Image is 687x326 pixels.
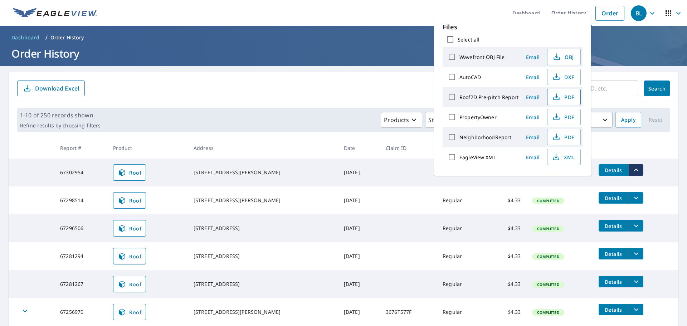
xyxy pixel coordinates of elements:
button: filesDropdownBtn-67256970 [629,304,643,315]
button: Download Excel [17,81,85,96]
span: Email [524,154,541,161]
td: [DATE] [338,159,380,186]
button: Status [425,112,459,128]
td: [DATE] [338,186,380,214]
span: Roof [118,308,141,316]
span: Details [603,195,624,201]
span: PDF [552,93,575,101]
div: [STREET_ADDRESS][PERSON_NAME] [194,197,332,204]
button: XML [547,149,581,165]
button: Apply [615,112,641,128]
span: XML [552,153,575,161]
a: Roof [113,192,146,209]
button: detailsBtn-67296506 [599,220,629,232]
button: Email [521,52,544,63]
span: Roof [118,280,141,288]
td: $4.33 [484,242,526,270]
a: Roof [113,304,146,320]
div: [STREET_ADDRESS][PERSON_NAME] [194,308,332,316]
label: AutoCAD [459,74,481,81]
th: Address [188,137,338,159]
p: Status [428,116,446,124]
span: Completed [533,226,563,231]
button: Email [521,132,544,143]
span: DXF [552,73,575,81]
button: OBJ [547,49,581,65]
span: Details [603,278,624,285]
span: Dashboard [11,34,40,41]
label: PropertyOwner [459,114,497,121]
th: Date [338,137,380,159]
span: Email [524,54,541,60]
span: Email [524,94,541,101]
td: 67298514 [54,186,107,214]
td: 67281294 [54,242,107,270]
button: Email [521,112,544,123]
span: Completed [533,282,563,287]
span: OBJ [552,53,575,61]
div: [STREET_ADDRESS] [194,225,332,232]
button: filesDropdownBtn-67302954 [629,164,643,176]
a: Roof [113,220,146,237]
p: Download Excel [35,84,79,92]
div: [STREET_ADDRESS][PERSON_NAME] [194,169,332,176]
span: Completed [533,254,563,259]
span: PDF [552,113,575,121]
button: Email [521,92,544,103]
label: Wavefront OBJ File [459,54,505,60]
span: Details [603,167,624,174]
td: $4.33 [484,270,526,298]
img: EV Logo [13,8,97,19]
td: Regular [437,214,484,242]
label: Roof2D Pre-pitch Report [459,94,518,101]
button: Products [381,112,422,128]
p: Refine results by choosing filters [20,122,101,129]
span: Email [524,74,541,81]
td: 67281267 [54,270,107,298]
p: Products [384,116,409,124]
nav: breadcrumb [9,32,678,43]
td: [DATE] [338,242,380,270]
td: 67256970 [54,298,107,326]
td: Regular [437,186,484,214]
button: PDF [547,129,581,145]
button: detailsBtn-67256970 [599,304,629,315]
li: / [45,33,48,42]
button: Email [521,152,544,163]
span: Search [650,85,664,92]
span: Roof [118,224,141,233]
td: Regular [437,242,484,270]
button: filesDropdownBtn-67296506 [629,220,643,232]
th: Product [107,137,188,159]
span: Apply [621,116,635,125]
div: [STREET_ADDRESS] [194,281,332,288]
td: 67296506 [54,214,107,242]
p: Order History [50,34,84,41]
button: detailsBtn-67302954 [599,164,629,176]
button: PDF [547,109,581,125]
button: filesDropdownBtn-67281294 [629,248,643,259]
label: Select all [458,36,479,43]
td: $4.33 [484,298,526,326]
button: detailsBtn-67298514 [599,192,629,204]
th: Report # [54,137,107,159]
span: Email [524,134,541,141]
span: Completed [533,198,563,203]
button: PDF [547,89,581,105]
button: detailsBtn-67281267 [599,276,629,287]
div: [STREET_ADDRESS] [194,253,332,260]
td: 67302954 [54,159,107,186]
p: Files [443,22,583,32]
a: Roof [113,248,146,264]
h1: Order History [9,46,678,61]
p: 1-10 of 250 records shown [20,111,101,120]
span: Details [603,223,624,229]
td: 3676T577F [380,298,437,326]
span: Details [603,306,624,313]
a: Roof [113,276,146,292]
span: Roof [118,168,141,177]
td: Regular [437,298,484,326]
span: Completed [533,310,563,315]
button: DXF [547,69,581,85]
td: [DATE] [338,270,380,298]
